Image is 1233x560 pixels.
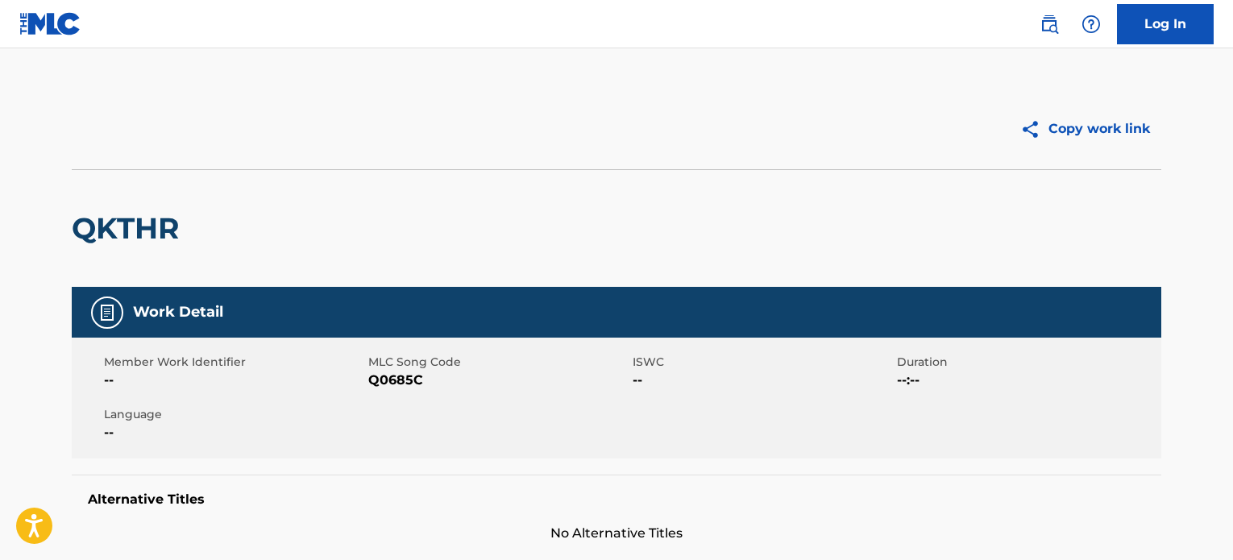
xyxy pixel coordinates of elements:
[19,12,81,35] img: MLC Logo
[88,492,1145,508] h5: Alternative Titles
[98,303,117,322] img: Work Detail
[368,354,629,371] span: MLC Song Code
[72,524,1161,543] span: No Alternative Titles
[897,371,1157,390] span: --:--
[1075,8,1107,40] div: Help
[1040,15,1059,34] img: search
[104,354,364,371] span: Member Work Identifier
[104,406,364,423] span: Language
[1033,8,1065,40] a: Public Search
[133,303,223,321] h5: Work Detail
[1020,119,1048,139] img: Copy work link
[1009,109,1161,149] button: Copy work link
[72,210,187,247] h2: QKTHR
[1117,4,1214,44] a: Log In
[104,371,364,390] span: --
[1081,15,1101,34] img: help
[633,371,893,390] span: --
[633,354,893,371] span: ISWC
[368,371,629,390] span: Q0685C
[104,423,364,442] span: --
[897,354,1157,371] span: Duration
